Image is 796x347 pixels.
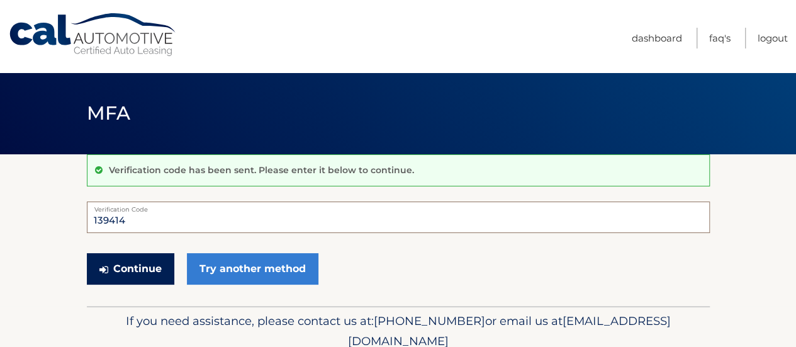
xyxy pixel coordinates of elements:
label: Verification Code [87,202,710,212]
a: Cal Automotive [8,13,178,57]
a: Logout [758,28,788,48]
a: Dashboard [632,28,682,48]
span: MFA [87,101,131,125]
p: Verification code has been sent. Please enter it below to continue. [109,164,414,176]
a: Try another method [187,253,318,285]
button: Continue [87,253,174,285]
span: [PHONE_NUMBER] [374,314,485,328]
a: FAQ's [709,28,731,48]
input: Verification Code [87,202,710,233]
